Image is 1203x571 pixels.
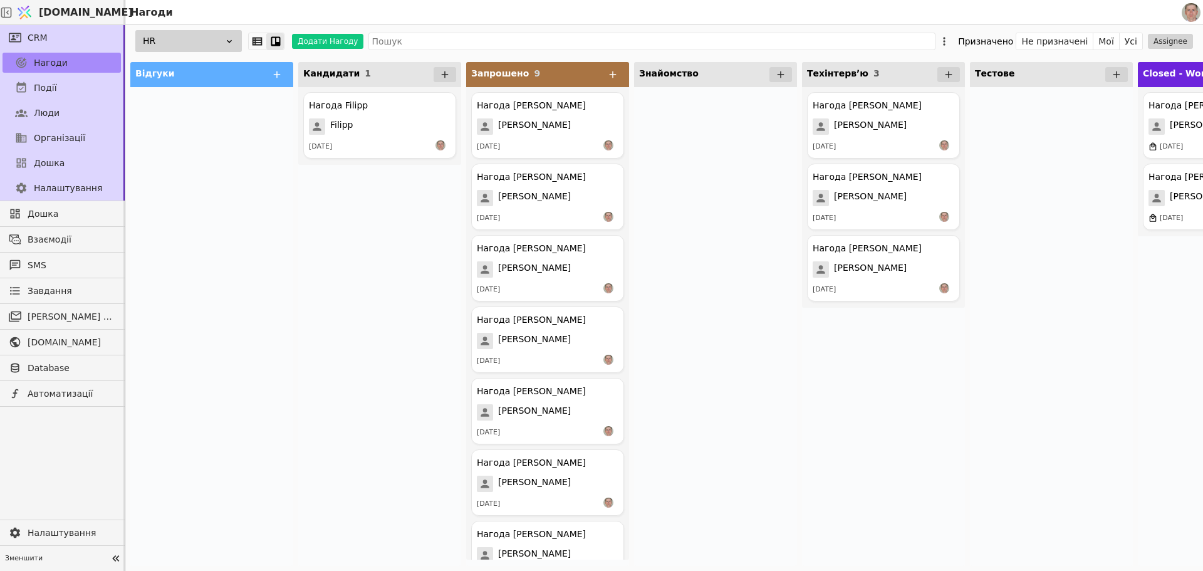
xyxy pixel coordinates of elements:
span: Налаштування [28,526,115,540]
div: [DATE] [813,142,836,152]
a: CRM [3,28,121,48]
span: Знайомство [639,68,699,78]
div: [DATE] [813,213,836,224]
span: Завдання [28,285,72,298]
div: Нагода FilippFilipp[DATE]РS [303,92,456,159]
img: РS [603,355,613,365]
span: [DOMAIN_NAME] [28,336,115,349]
img: РS [603,498,613,508]
span: Дошка [34,157,65,170]
div: [DATE] [309,142,332,152]
span: Люди [34,107,60,120]
button: Не призначені [1016,33,1093,50]
span: Нагоди [34,56,68,70]
span: Запрошено [471,68,529,78]
button: Assignee [1148,34,1193,49]
div: Нагода [PERSON_NAME][PERSON_NAME][DATE]РS [471,449,624,516]
a: Люди [3,103,121,123]
span: Кандидати [303,68,360,78]
span: Техінтервʼю [807,68,868,78]
span: CRM [28,31,48,45]
span: [DOMAIN_NAME] [39,5,133,20]
button: Усі [1120,33,1142,50]
div: [DATE] [813,285,836,295]
span: Database [28,362,115,375]
a: Взаємодії [3,229,121,249]
span: Події [34,81,57,95]
div: Нагода [PERSON_NAME][PERSON_NAME][DATE]РS [471,164,624,230]
div: [DATE] [477,356,500,367]
span: Зменшити [5,553,107,564]
span: Автоматизації [28,387,115,401]
span: Організації [34,132,85,145]
div: Нагода [PERSON_NAME][PERSON_NAME][DATE]РS [807,235,960,301]
span: Взаємодії [28,233,115,246]
span: [PERSON_NAME] [498,476,571,492]
div: Нагода [PERSON_NAME] [477,456,586,469]
img: РS [939,140,949,150]
div: [DATE] [477,285,500,295]
span: Filipp [330,118,353,135]
span: [PERSON_NAME] [834,190,907,206]
div: Нагода [PERSON_NAME][PERSON_NAME][DATE]РS [471,92,624,159]
div: [DATE] [477,142,500,152]
div: Нагода [PERSON_NAME][PERSON_NAME][DATE]РS [471,235,624,301]
a: [PERSON_NAME] розсилки [3,306,121,327]
div: Нагода [PERSON_NAME] [813,170,922,184]
span: Налаштування [34,182,102,195]
div: Нагода [PERSON_NAME] [477,242,586,255]
div: Нагода [PERSON_NAME][PERSON_NAME][DATE]РS [807,92,960,159]
div: Нагода [PERSON_NAME] [477,385,586,398]
div: Нагода [PERSON_NAME] [477,313,586,327]
img: РS [603,426,613,436]
span: Тестове [975,68,1014,78]
a: Налаштування [3,178,121,198]
img: 1560949290925-CROPPED-IMG_0201-2-.jpg [1182,3,1200,22]
div: Нагода Filipp [309,99,368,112]
span: [PERSON_NAME] [834,261,907,278]
span: [PERSON_NAME] [498,404,571,421]
div: [DATE] [477,213,500,224]
a: Організації [3,128,121,148]
a: Події [3,78,121,98]
div: [DATE] [1160,213,1183,224]
div: Нагода [PERSON_NAME] [813,99,922,112]
span: 3 [873,68,880,78]
span: 9 [534,68,540,78]
img: РS [603,140,613,150]
img: marketplace.svg [1148,142,1157,151]
img: РS [435,140,445,150]
h2: Нагоди [125,5,173,20]
a: Нагоди [3,53,121,73]
span: SMS [28,259,115,272]
div: Нагода [PERSON_NAME][PERSON_NAME][DATE]РS [807,164,960,230]
a: Дошка [3,153,121,173]
a: Дошка [3,204,121,224]
div: Нагода [PERSON_NAME] [477,170,586,184]
button: Мої [1093,33,1120,50]
div: Нагода [PERSON_NAME] [477,528,586,541]
div: Нагода [PERSON_NAME] [477,99,586,112]
div: [DATE] [477,499,500,510]
div: [DATE] [477,427,500,438]
img: РS [603,212,613,222]
img: marketplace.svg [1148,214,1157,223]
input: Пошук [368,33,935,50]
a: [DOMAIN_NAME] [3,332,121,352]
img: РS [939,212,949,222]
div: [DATE] [1160,142,1183,152]
div: Нагода [PERSON_NAME][PERSON_NAME][DATE]РS [471,378,624,444]
span: Дошка [28,207,115,221]
a: Автоматизації [3,384,121,404]
span: Відгуки [135,68,175,78]
img: Logo [15,1,34,24]
span: [PERSON_NAME] [498,261,571,278]
a: [DOMAIN_NAME] [13,1,125,24]
img: РS [603,283,613,293]
span: 1 [365,68,371,78]
button: Додати Нагоду [292,34,363,49]
a: Налаштування [3,523,121,543]
div: Нагода [PERSON_NAME][PERSON_NAME][DATE]РS [471,306,624,373]
span: [PERSON_NAME] [498,118,571,135]
div: HR [135,30,242,52]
